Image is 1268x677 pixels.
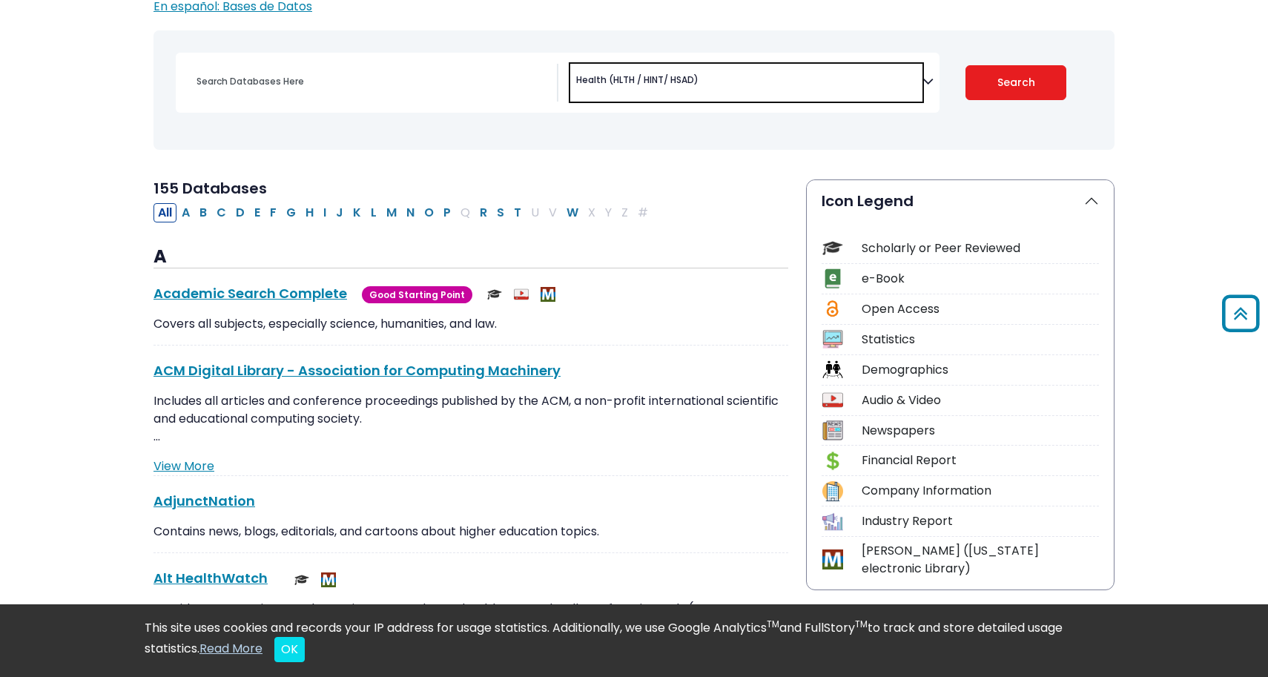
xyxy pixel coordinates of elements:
[862,300,1099,318] div: Open Access
[822,329,842,349] img: Icon Statistics
[212,203,231,222] button: Filter Results C
[701,76,708,88] textarea: Search
[862,240,1099,257] div: Scholarly or Peer Reviewed
[301,203,318,222] button: Filter Results H
[822,268,842,288] img: Icon e-Book
[231,203,249,222] button: Filter Results D
[319,203,331,222] button: Filter Results I
[509,203,526,222] button: Filter Results T
[862,331,1099,349] div: Statistics
[514,287,529,302] img: Audio & Video
[153,458,214,475] a: View More
[382,203,401,222] button: Filter Results M
[153,392,788,446] p: Includes all articles and conference proceedings published by the ACM, a non-profit international...
[439,203,455,222] button: Filter Results P
[199,640,262,657] a: Read More
[331,203,348,222] button: Filter Results J
[153,30,1115,150] nav: Search filters
[862,452,1099,469] div: Financial Report
[492,203,509,222] button: Filter Results S
[487,287,502,302] img: Scholarly or Peer Reviewed
[153,203,176,222] button: All
[250,203,265,222] button: Filter Results E
[807,180,1114,222] button: Icon Legend
[145,619,1123,662] div: This site uses cookies and records your IP address for usage statistics. Additionally, we use Goo...
[822,238,842,258] img: Icon Scholarly or Peer Reviewed
[862,361,1099,379] div: Demographics
[862,512,1099,530] div: Industry Report
[822,512,842,532] img: Icon Industry Report
[195,203,211,222] button: Filter Results B
[153,246,788,268] h3: A
[177,203,194,222] button: Filter Results A
[294,572,309,587] img: Scholarly or Peer Reviewed
[153,600,788,635] p: Provides perspectives on alternative approaches to healthcare and wellness from journals (some pe...
[862,392,1099,409] div: Audio & Video
[366,203,381,222] button: Filter Results L
[153,361,561,380] a: ACM Digital Library - Association for Computing Machinery
[153,284,347,303] a: Academic Search Complete
[265,203,281,222] button: Filter Results F
[767,618,779,630] sup: TM
[153,315,788,333] p: Covers all subjects, especially science, humanities, and law.
[823,299,842,319] img: Icon Open Access
[1217,301,1264,326] a: Back to Top
[188,70,557,92] input: Search database by title or keyword
[362,286,472,303] span: Good Starting Point
[153,569,268,587] a: Alt HealthWatch
[282,203,300,222] button: Filter Results G
[965,65,1067,100] button: Submit for Search Results
[822,549,842,569] img: Icon MeL (Michigan electronic Library)
[822,360,842,380] img: Icon Demographics
[153,492,255,510] a: AdjunctNation
[576,73,699,87] span: Health (HLTH / HINT/ HSAD)
[862,270,1099,288] div: e-Book
[402,203,419,222] button: Filter Results N
[562,203,583,222] button: Filter Results W
[153,178,267,199] span: 155 Databases
[420,203,438,222] button: Filter Results O
[862,542,1099,578] div: [PERSON_NAME] ([US_STATE] electronic Library)
[822,481,842,501] img: Icon Company Information
[349,203,366,222] button: Filter Results K
[541,287,555,302] img: MeL (Michigan electronic Library)
[153,203,654,220] div: Alpha-list to filter by first letter of database name
[862,422,1099,440] div: Newspapers
[274,637,305,662] button: Close
[153,523,788,541] p: Contains news, blogs, editorials, and cartoons about higher education topics.
[570,73,699,87] li: Health (HLTH / HINT/ HSAD)
[321,572,336,587] img: MeL (Michigan electronic Library)
[822,390,842,410] img: Icon Audio & Video
[822,451,842,471] img: Icon Financial Report
[475,203,492,222] button: Filter Results R
[822,420,842,440] img: Icon Newspapers
[855,618,868,630] sup: TM
[862,482,1099,500] div: Company Information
